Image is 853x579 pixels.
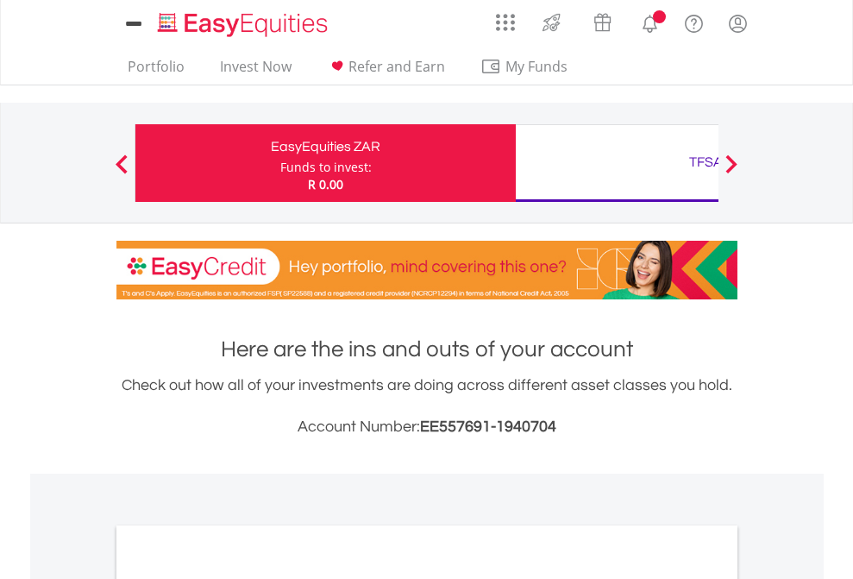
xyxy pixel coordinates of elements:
img: EasyEquities_Logo.png [154,10,335,39]
a: Portfolio [121,58,191,85]
div: Funds to invest: [280,159,372,176]
a: Notifications [628,4,672,39]
a: Invest Now [213,58,298,85]
button: Previous [104,163,139,180]
img: thrive-v2.svg [537,9,566,36]
a: FAQ's and Support [672,4,716,39]
a: My Profile [716,4,760,42]
a: AppsGrid [485,4,526,32]
button: Next [714,163,749,180]
img: vouchers-v2.svg [588,9,617,36]
span: EE557691-1940704 [420,419,556,435]
span: R 0.00 [308,176,343,192]
h3: Account Number: [116,415,737,439]
div: EasyEquities ZAR [146,135,505,159]
h1: Here are the ins and outs of your account [116,334,737,365]
a: Vouchers [577,4,628,36]
img: grid-menu-icon.svg [496,13,515,32]
a: Home page [151,4,335,39]
a: Refer and Earn [320,58,452,85]
span: Refer and Earn [348,57,445,76]
span: My Funds [480,55,593,78]
div: Check out how all of your investments are doing across different asset classes you hold. [116,374,737,439]
img: EasyCredit Promotion Banner [116,241,737,299]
